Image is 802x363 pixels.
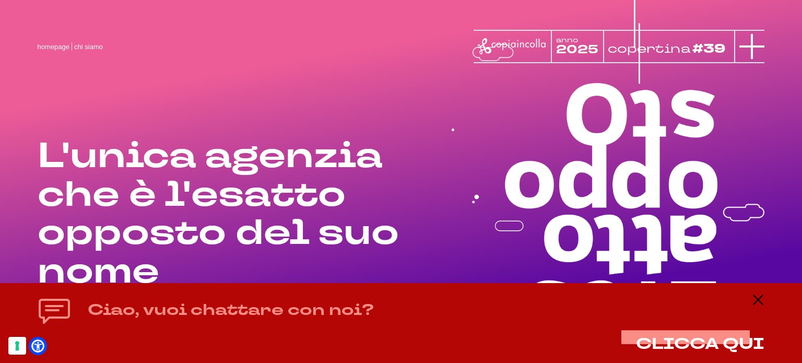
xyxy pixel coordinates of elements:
[31,339,44,353] a: Open Accessibility Menu
[695,40,730,58] tspan: #39
[74,43,103,51] span: chi siamo
[608,40,693,56] tspan: copertina
[88,299,374,321] h4: Ciao, vuoi chattare con noi?
[636,335,764,353] button: CLICCA QUI
[8,337,26,355] button: Le tue preferenze relative al consenso per le tecnologie di tracciamento
[556,36,578,44] tspan: anno
[38,43,69,51] a: homepage
[38,137,401,291] h1: L'unica agenzia che è l'esatto opposto del suo nome
[556,42,598,58] tspan: 2025
[636,333,764,355] span: CLICCA QUI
